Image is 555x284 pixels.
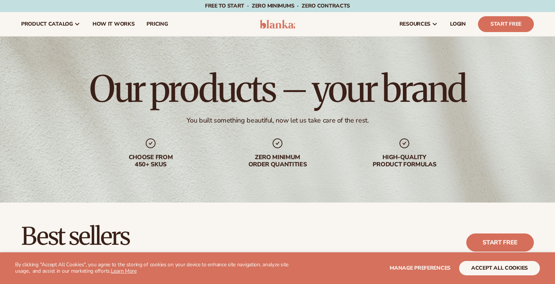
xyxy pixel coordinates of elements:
a: resources [393,12,444,36]
span: How It Works [92,21,135,27]
a: pricing [140,12,174,36]
p: By clicking "Accept All Cookies", you agree to the storing of cookies on your device to enhance s... [15,262,295,275]
button: Manage preferences [390,261,450,275]
a: How It Works [86,12,141,36]
span: Free to start · ZERO minimums · ZERO contracts [205,2,350,9]
img: logo [260,20,296,29]
span: product catalog [21,21,73,27]
a: Learn More [111,267,137,275]
span: resources [399,21,430,27]
a: LOGIN [444,12,472,36]
button: accept all cookies [459,261,540,275]
div: Choose from 450+ Skus [102,154,199,168]
div: Zero minimum order quantities [229,154,326,168]
span: Manage preferences [390,264,450,272]
a: Start free [466,233,534,252]
a: Start Free [478,16,534,32]
h2: Best sellers [21,224,223,249]
div: High-quality product formulas [356,154,453,168]
div: You built something beautiful, now let us take care of the rest. [187,116,369,125]
span: LOGIN [450,21,466,27]
span: pricing [146,21,168,27]
a: product catalog [15,12,86,36]
h1: Our products – your brand [89,71,466,107]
